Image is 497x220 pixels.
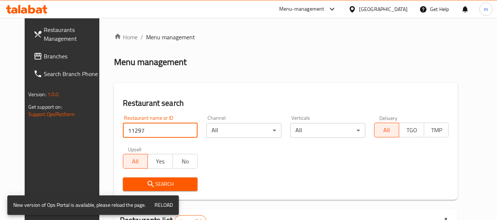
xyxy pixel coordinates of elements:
[44,52,102,61] span: Branches
[402,125,421,136] span: TGO
[114,33,138,42] a: Home
[141,33,143,42] li: /
[155,201,173,210] span: Reload
[126,156,145,167] span: All
[44,25,102,43] span: Restaurants Management
[399,123,424,137] button: TGO
[359,5,408,13] div: [GEOGRAPHIC_DATA]
[28,90,46,99] span: Version:
[279,5,324,14] div: Menu-management
[123,98,449,109] h2: Restaurant search
[44,69,102,78] span: Search Branch Phone
[123,123,198,138] input: Search for restaurant name or ID..
[123,177,198,191] button: Search
[114,33,458,42] nav: breadcrumb
[377,125,397,136] span: All
[374,123,400,137] button: All
[173,154,198,169] button: No
[28,102,62,112] span: Get support on:
[146,33,195,42] span: Menu management
[152,198,176,212] button: Reload
[28,47,108,65] a: Branches
[128,147,142,152] label: Upsell
[47,90,59,99] span: 1.0.0
[13,198,146,213] div: New version of Ops Portal is available, please reload the page.
[379,115,398,120] label: Delivery
[290,123,365,138] div: All
[129,180,192,189] span: Search
[427,125,446,136] span: TMP
[176,156,195,167] span: No
[28,65,108,83] a: Search Branch Phone
[206,123,281,138] div: All
[28,109,75,119] a: Support.OpsPlatform
[424,123,449,137] button: TMP
[484,5,488,13] span: m
[123,154,148,169] button: All
[148,154,173,169] button: Yes
[28,21,108,47] a: Restaurants Management
[114,56,187,68] h2: Menu management
[151,156,170,167] span: Yes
